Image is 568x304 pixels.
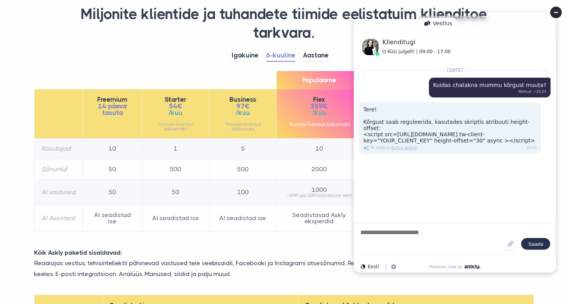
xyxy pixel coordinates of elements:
[303,50,329,62] a: Aastane
[348,6,562,279] iframe: Askly chat
[34,139,83,159] th: Kasutajad
[34,5,534,42] h1: Miljonite klientide ja tuhandete tiimide eelistatuim klienditoe tarkvara.
[142,205,209,232] td: AI seadistad ise
[276,159,362,180] td: 2000
[276,205,362,232] td: Seadistavad Askly eksperdid
[209,205,276,232] td: AI seadistad ise
[232,50,258,62] a: Igakuine
[284,122,355,127] small: *hinnale lisandub käibemaks
[142,180,209,205] td: 50
[83,205,142,232] td: AI seadistad ise
[34,249,122,256] strong: Kõik Askly paketid sisaldavad:
[28,258,540,279] p: Reaalajas vestlus, tehisintellektil põhinevad vastused teie veebisaidil, Facebooki ja Instagrami ...
[142,139,209,159] td: 1
[83,139,142,159] td: 10
[284,193,355,198] small: +50€ iga 100 lisavastuse eest
[277,71,362,89] span: Populaarne
[83,180,142,205] td: 50
[276,139,362,159] td: 10
[142,159,209,180] td: 500
[217,103,269,109] span: 97€
[149,109,202,116] span: /kuu
[34,180,83,205] th: AI vastused
[34,205,83,232] th: AI Assistent
[34,159,83,180] th: Sõnumid
[90,96,135,103] span: Freemium
[209,180,276,205] td: 100
[284,103,355,109] span: 359€
[149,96,202,103] span: Starter
[90,103,135,116] span: 14 päeva tasuta
[217,109,269,116] span: /kuu
[149,103,202,109] span: 54€
[284,109,355,116] span: /kuu
[83,159,142,180] td: 50
[209,159,276,180] td: 500
[217,122,269,131] small: *hinnale lisandub käibemaks
[284,96,355,103] span: Flex
[284,187,355,193] span: 1000
[209,139,276,159] td: 5
[266,50,295,62] a: 6-kuuline
[217,96,269,103] span: Business
[149,122,202,131] small: *hinnale lisandub käibemaks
